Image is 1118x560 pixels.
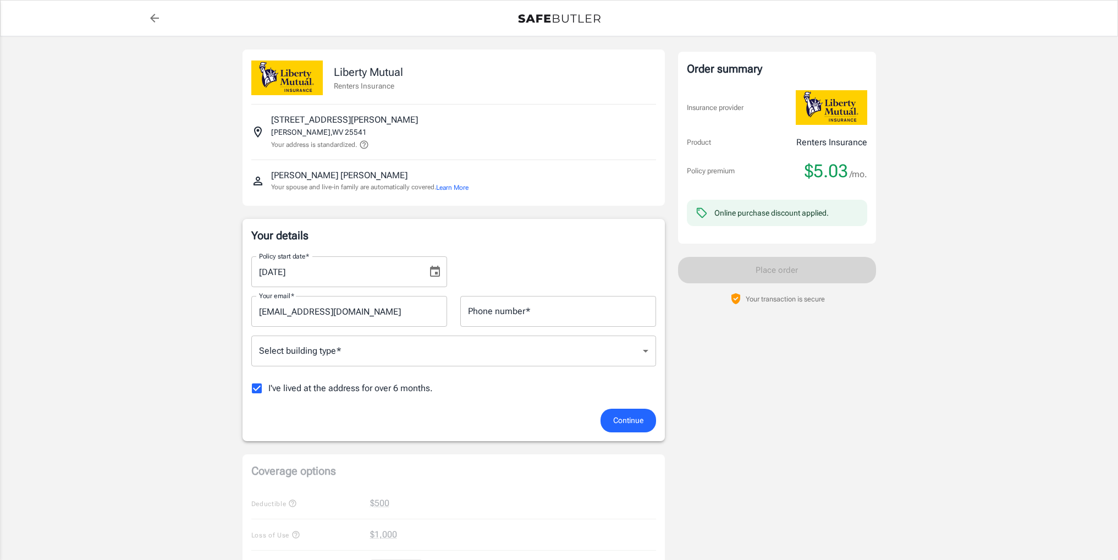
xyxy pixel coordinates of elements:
p: Renters Insurance [796,136,867,149]
img: Liberty Mutual [251,61,323,95]
svg: Insured address [251,125,265,139]
p: Insurance provider [687,102,744,113]
label: Your email [259,291,294,300]
p: Product [687,137,711,148]
div: Online purchase discount applied. [714,207,829,218]
p: [STREET_ADDRESS][PERSON_NAME] [271,113,418,127]
div: Order summary [687,61,867,77]
img: Back to quotes [518,14,601,23]
p: [PERSON_NAME] [PERSON_NAME] [271,169,407,182]
p: Your details [251,228,656,243]
p: Liberty Mutual [334,64,403,80]
span: $5.03 [805,160,848,182]
input: Enter number [460,296,656,327]
p: Your spouse and live-in family are automatically covered. [271,182,469,193]
p: Your transaction is secure [746,294,825,304]
svg: Insured person [251,174,265,188]
a: back to quotes [144,7,166,29]
p: [PERSON_NAME] , WV 25541 [271,127,367,138]
span: Continue [613,414,643,427]
p: Policy premium [687,166,735,177]
button: Learn More [436,183,469,193]
input: Enter email [251,296,447,327]
label: Policy start date [259,251,310,261]
p: Renters Insurance [334,80,403,91]
p: Your address is standardized. [271,140,357,150]
button: Continue [601,409,656,432]
button: Choose date, selected date is Aug 30, 2025 [424,261,446,283]
span: I've lived at the address for over 6 months. [268,382,433,395]
input: MM/DD/YYYY [251,256,420,287]
span: /mo. [850,167,867,182]
img: Liberty Mutual [796,90,867,125]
